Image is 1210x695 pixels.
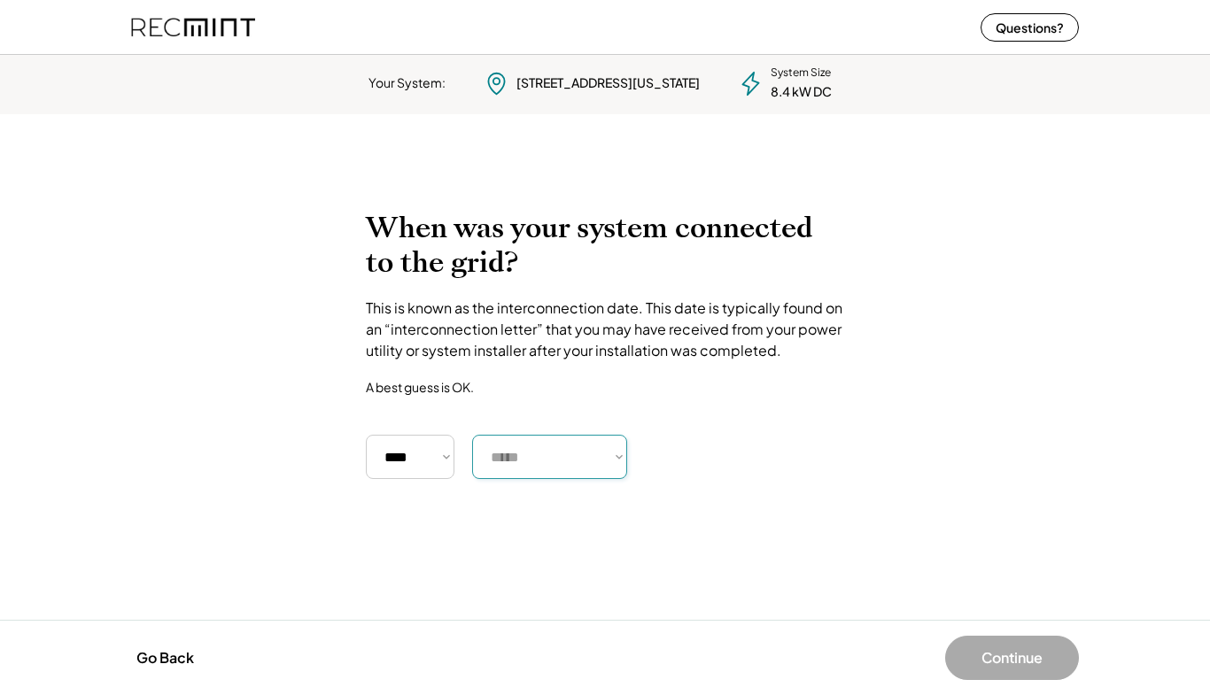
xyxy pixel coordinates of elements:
[366,297,844,361] div: This is known as the interconnection date. This date is typically found on an “interconnection le...
[131,638,199,677] button: Go Back
[945,636,1079,680] button: Continue
[366,211,844,280] h2: When was your system connected to the grid?
[981,13,1079,42] button: Questions?
[368,74,446,92] div: Your System:
[366,379,474,395] div: A best guess is OK.
[516,74,700,92] div: [STREET_ADDRESS][US_STATE]
[131,4,255,50] img: recmint-logotype%403x%20%281%29.jpeg
[771,66,831,81] div: System Size
[771,83,832,101] div: 8.4 kW DC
